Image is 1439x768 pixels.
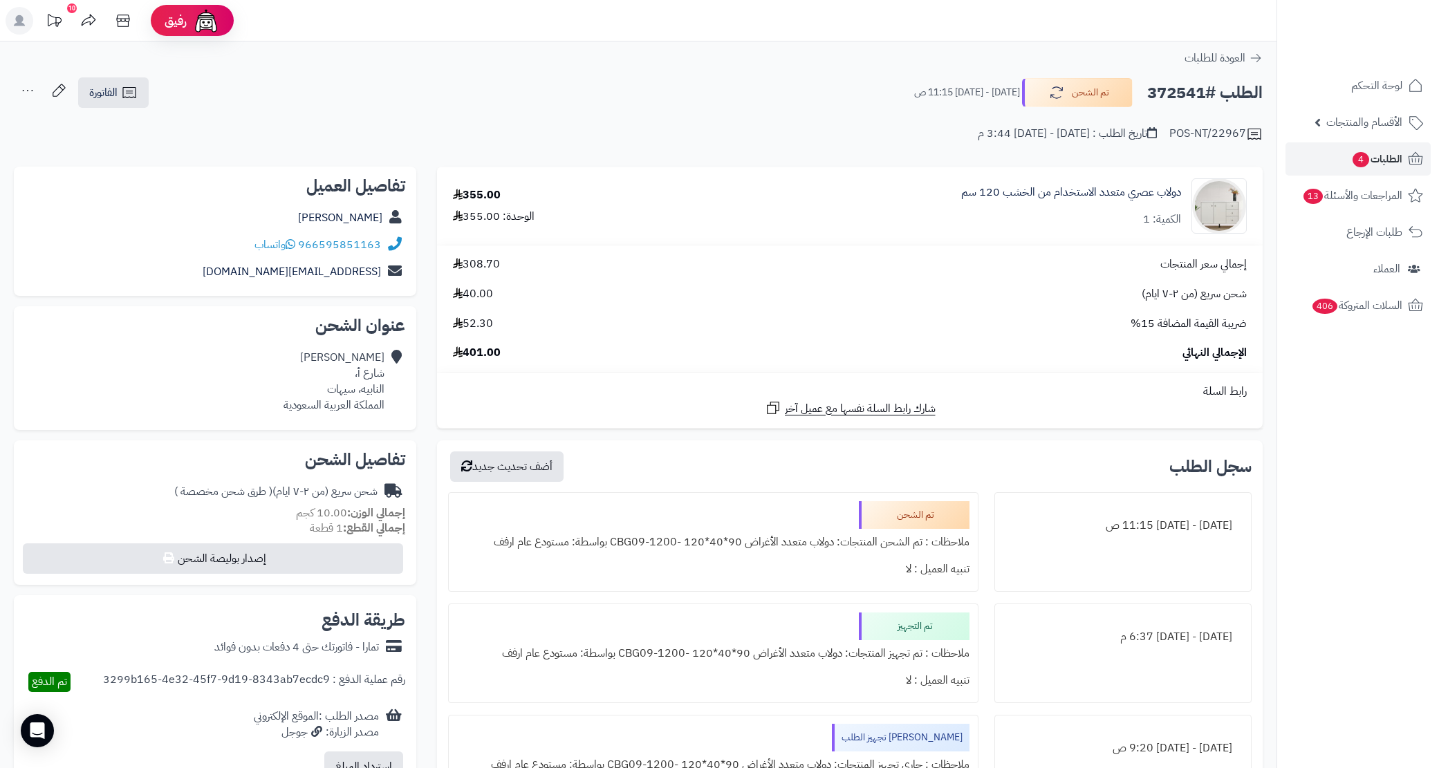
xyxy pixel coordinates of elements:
span: السلات المتروكة [1311,296,1402,315]
span: العملاء [1373,259,1400,279]
span: 406 [1312,299,1337,314]
span: 4 [1353,152,1369,167]
div: POS-NT/22967 [1169,126,1263,142]
span: رفيق [165,12,187,29]
h2: تفاصيل العميل [25,178,405,194]
div: [PERSON_NAME] شارع أ، النابيه، سيهات المملكة العربية السعودية [284,350,384,413]
span: الطلبات [1351,149,1402,169]
div: تنبيه العميل : لا [457,556,969,583]
a: العملاء [1285,252,1431,285]
a: دولاب عصري متعدد الاستخدام من الخشب 120 سم [961,185,1181,200]
div: تم التجهيز [859,612,969,640]
span: 308.70 [453,256,500,272]
img: ai-face.png [192,7,220,35]
strong: إجمالي القطع: [343,520,405,536]
span: إجمالي سعر المنتجات [1160,256,1247,272]
span: العودة للطلبات [1185,50,1245,66]
a: الفاتورة [78,77,149,108]
a: المراجعات والأسئلة13 [1285,179,1431,212]
img: 1753272550-1-90x90.jpg [1192,178,1246,234]
span: 52.30 [453,316,493,332]
span: تم الدفع [32,673,67,690]
div: الوحدة: 355.00 [453,209,535,225]
a: لوحة التحكم [1285,69,1431,102]
span: الفاتورة [89,84,118,101]
div: [DATE] - [DATE] 11:15 ص [1003,512,1243,539]
h2: تفاصيل الشحن [25,451,405,468]
div: Open Intercom Messenger [21,714,54,747]
h3: سجل الطلب [1169,458,1252,475]
div: [DATE] - [DATE] 9:20 ص [1003,735,1243,762]
small: 10.00 كجم [296,505,405,521]
h2: الطلب #372541 [1147,79,1263,107]
div: 10 [67,3,77,13]
div: تنبيه العميل : لا [457,667,969,694]
span: شارك رابط السلة نفسها مع عميل آخر [785,401,936,417]
div: [PERSON_NAME] تجهيز الطلب [832,724,969,751]
div: ملاحظات : تم تجهيز المنتجات: دولاب متعدد الأغراض 90*40*120 -CBG09-1200 بواسطة: مستودع عام ارفف [457,640,969,667]
div: تمارا - فاتورتك حتى 4 دفعات بدون فوائد [214,639,379,655]
a: السلات المتروكة406 [1285,289,1431,322]
span: 13 [1303,189,1323,204]
a: طلبات الإرجاع [1285,216,1431,249]
div: ملاحظات : تم الشحن المنتجات: دولاب متعدد الأغراض 90*40*120 -CBG09-1200 بواسطة: مستودع عام ارفف [457,529,969,556]
span: المراجعات والأسئلة [1302,186,1402,205]
strong: إجمالي الوزن: [347,505,405,521]
span: 401.00 [453,345,501,361]
button: أضف تحديث جديد [450,451,564,482]
div: رقم عملية الدفع : 3299b165-4e32-45f7-9d19-8343ab7ecdc9 [103,672,405,692]
a: واتساب [254,236,295,253]
small: [DATE] - [DATE] 11:15 ص [914,86,1020,100]
div: الكمية: 1 [1143,212,1181,227]
h2: طريقة الدفع [322,612,405,628]
span: الأقسام والمنتجات [1326,113,1402,132]
span: ( طرق شحن مخصصة ) [174,483,272,500]
div: [DATE] - [DATE] 6:37 م [1003,624,1243,650]
span: لوحة التحكم [1351,76,1402,95]
a: [EMAIL_ADDRESS][DOMAIN_NAME] [203,263,381,280]
span: الإجمالي النهائي [1182,345,1247,361]
div: رابط السلة [443,384,1257,400]
small: 1 قطعة [310,520,405,536]
a: 966595851163 [298,236,381,253]
div: 355.00 [453,187,501,203]
a: شارك رابط السلة نفسها مع عميل آخر [765,400,936,417]
a: تحديثات المنصة [37,7,71,38]
a: [PERSON_NAME] [298,209,382,226]
div: شحن سريع (من ٢-٧ ايام) [174,484,378,500]
h2: عنوان الشحن [25,317,405,334]
button: إصدار بوليصة الشحن [23,543,403,574]
span: طلبات الإرجاع [1346,223,1402,242]
div: مصدر الزيارة: جوجل [254,724,379,740]
div: تاريخ الطلب : [DATE] - [DATE] 3:44 م [978,126,1157,142]
div: مصدر الطلب :الموقع الإلكتروني [254,709,379,740]
a: العودة للطلبات [1185,50,1263,66]
a: الطلبات4 [1285,142,1431,176]
span: ضريبة القيمة المضافة 15% [1131,316,1247,332]
span: شحن سريع (من ٢-٧ ايام) [1142,286,1247,302]
div: تم الشحن [859,501,969,529]
button: تم الشحن [1022,78,1133,107]
span: 40.00 [453,286,493,302]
